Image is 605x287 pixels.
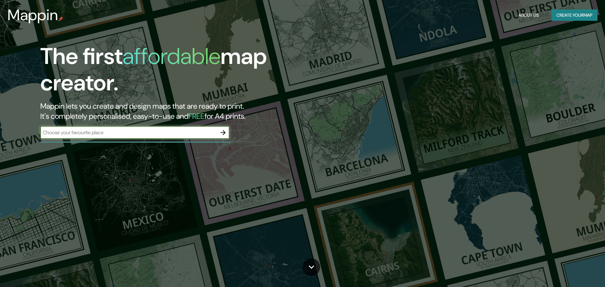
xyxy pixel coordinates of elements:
h1: affordable [123,42,221,71]
h5: FREE [188,111,205,121]
h3: Mappin [8,6,58,24]
img: mappin-pin [58,16,63,21]
h2: Mappin lets you create and design maps that are ready to print. It's completely personalised, eas... [40,101,343,121]
button: About Us [516,9,541,21]
input: Choose your favourite place [40,129,217,136]
h1: The first map creator. [40,43,343,101]
button: Create yourmap [551,9,597,21]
